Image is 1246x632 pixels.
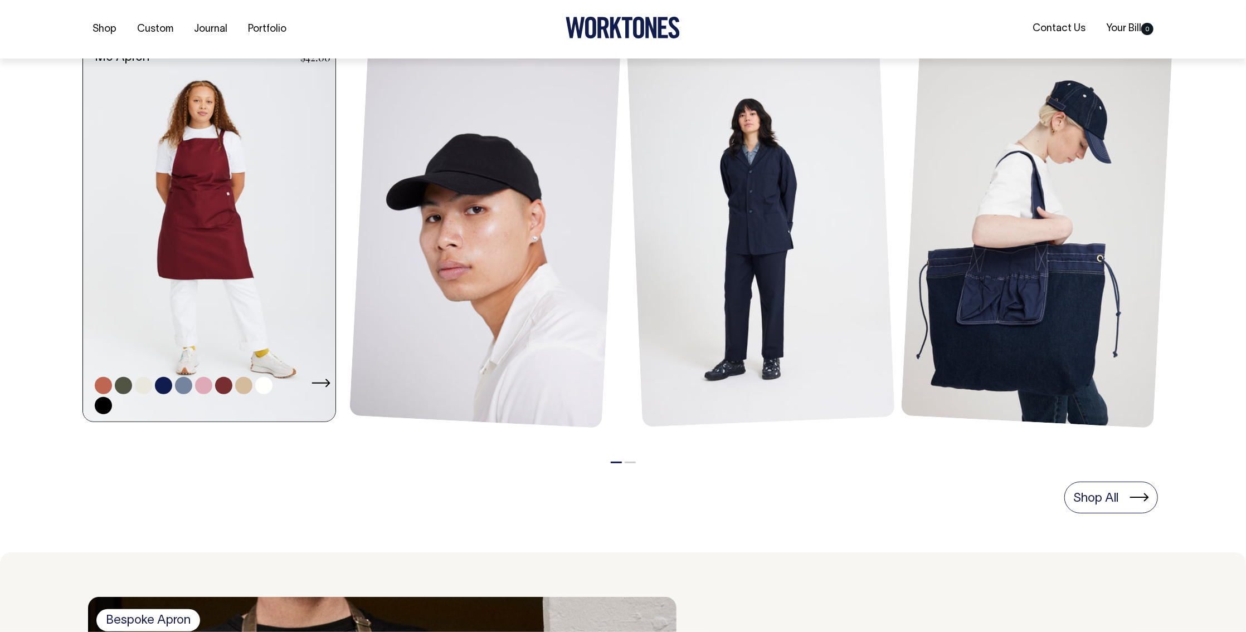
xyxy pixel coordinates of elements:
[1028,19,1090,38] a: Contact Us
[611,462,622,463] button: 1 of 2
[1064,482,1158,513] a: Shop All
[349,37,621,428] img: Blank Dad Cap
[1102,19,1158,38] a: Your Bill0
[627,38,895,427] img: Unstructured Blazer
[88,20,121,38] a: Shop
[901,37,1172,428] img: Store Bag
[133,20,178,38] a: Custom
[625,462,636,463] button: 2 of 2
[1141,23,1153,35] span: 0
[244,20,291,38] a: Portfolio
[96,609,200,631] span: Bespoke Apron
[189,20,232,38] a: Journal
